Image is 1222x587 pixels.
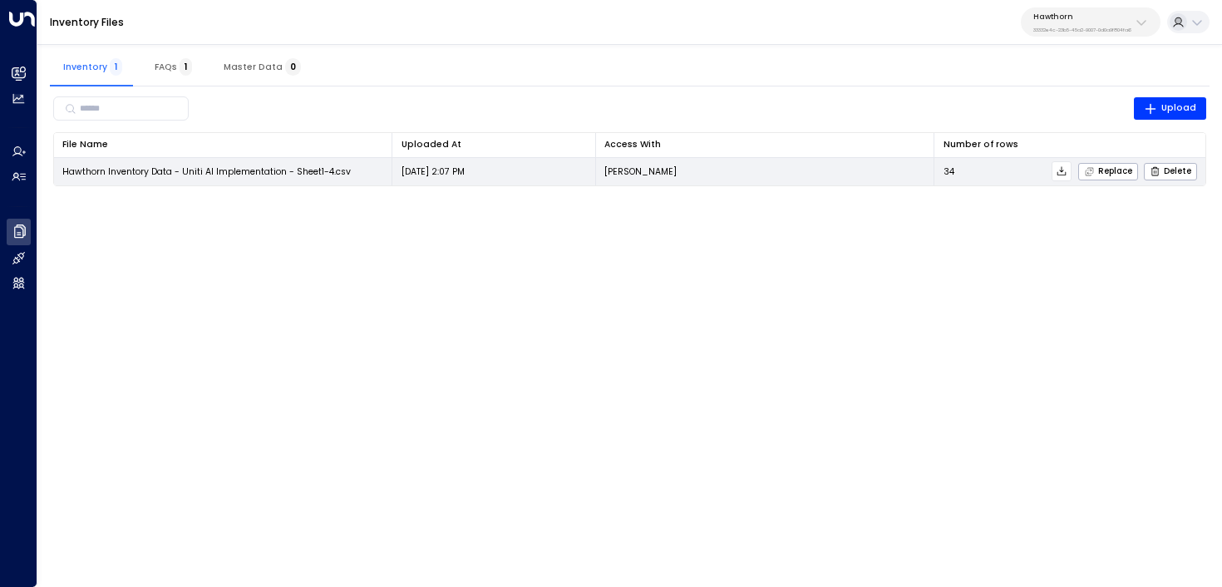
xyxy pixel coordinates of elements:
div: File Name [62,137,108,152]
p: [DATE] 2:07 PM [402,165,465,178]
span: 34 [944,165,954,178]
span: 1 [110,58,122,76]
button: Hawthorn33332e4c-23b5-45a2-9007-0d0a9f804fa6 [1021,7,1160,37]
div: Number of rows [944,137,1018,152]
p: Hawthorn [1033,12,1131,22]
div: Uploaded At [402,137,461,152]
button: Replace [1078,163,1138,180]
span: Master Data [224,62,301,72]
span: Replace [1084,166,1132,177]
div: Uploaded At [402,137,587,152]
span: Hawthorn Inventory Data - Uniti AI Implementation - Sheet1-4.csv [62,165,351,178]
p: [PERSON_NAME] [604,165,677,178]
div: File Name [62,137,383,152]
span: FAQs [155,62,192,72]
span: Inventory [63,62,122,72]
button: Upload [1134,97,1207,121]
p: 33332e4c-23b5-45a2-9007-0d0a9f804fa6 [1033,27,1131,33]
span: Delete [1150,166,1191,177]
div: Number of rows [944,137,1197,152]
span: Upload [1144,101,1197,116]
button: Delete [1144,163,1197,180]
span: 1 [180,58,192,76]
a: Inventory Files [50,15,124,29]
span: 0 [285,58,301,76]
div: Access With [604,137,925,152]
